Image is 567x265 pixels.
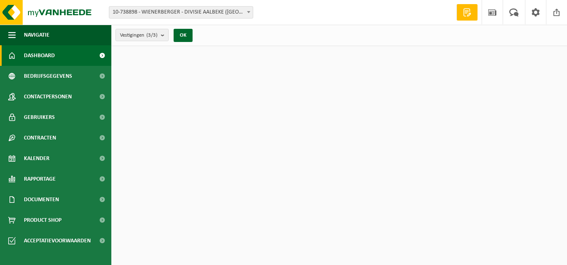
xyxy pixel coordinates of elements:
span: 10-738898 - WIENERBERGER - DIVISIE AALBEKE (POTTELBERG) - AALBEKE [109,6,253,19]
span: Documenten [24,189,59,210]
span: Bedrijfsgegevens [24,66,72,86]
span: Contactpersonen [24,86,72,107]
span: Gebruikers [24,107,55,128]
span: Acceptatievoorwaarden [24,230,91,251]
span: Navigatie [24,25,49,45]
button: Vestigingen(3/3) [115,29,169,41]
span: Vestigingen [120,29,158,42]
span: Dashboard [24,45,55,66]
span: Contracten [24,128,56,148]
count: (3/3) [146,33,158,38]
span: Rapportage [24,169,56,189]
button: OK [174,29,193,42]
span: Kalender [24,148,49,169]
span: 10-738898 - WIENERBERGER - DIVISIE AALBEKE (POTTELBERG) - AALBEKE [109,7,253,18]
span: Product Shop [24,210,61,230]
